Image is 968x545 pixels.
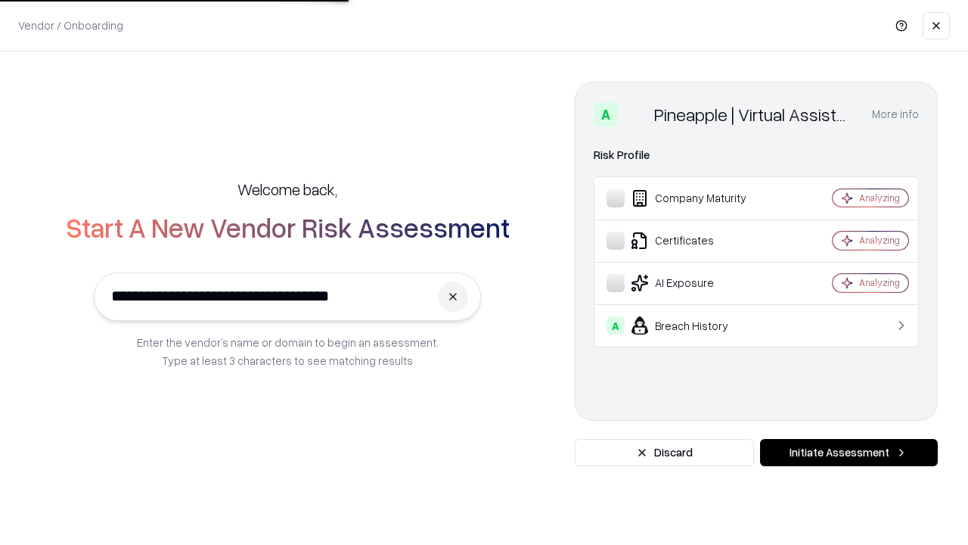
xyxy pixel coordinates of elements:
[872,101,919,128] button: More info
[859,234,900,247] div: Analyzing
[607,316,787,335] div: Breach History
[607,316,625,335] div: A
[18,17,123,33] p: Vendor / Onboarding
[760,439,938,466] button: Initiate Assessment
[654,102,854,126] div: Pineapple | Virtual Assistant Agency
[859,276,900,289] div: Analyzing
[594,102,618,126] div: A
[607,189,787,207] div: Company Maturity
[624,102,648,126] img: Pineapple | Virtual Assistant Agency
[575,439,754,466] button: Discard
[607,232,787,250] div: Certificates
[237,179,337,200] h5: Welcome back,
[137,333,439,369] p: Enter the vendor’s name or domain to begin an assessment. Type at least 3 characters to see match...
[607,274,787,292] div: AI Exposure
[66,212,510,242] h2: Start A New Vendor Risk Assessment
[859,192,900,204] div: Analyzing
[594,146,919,164] div: Risk Profile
